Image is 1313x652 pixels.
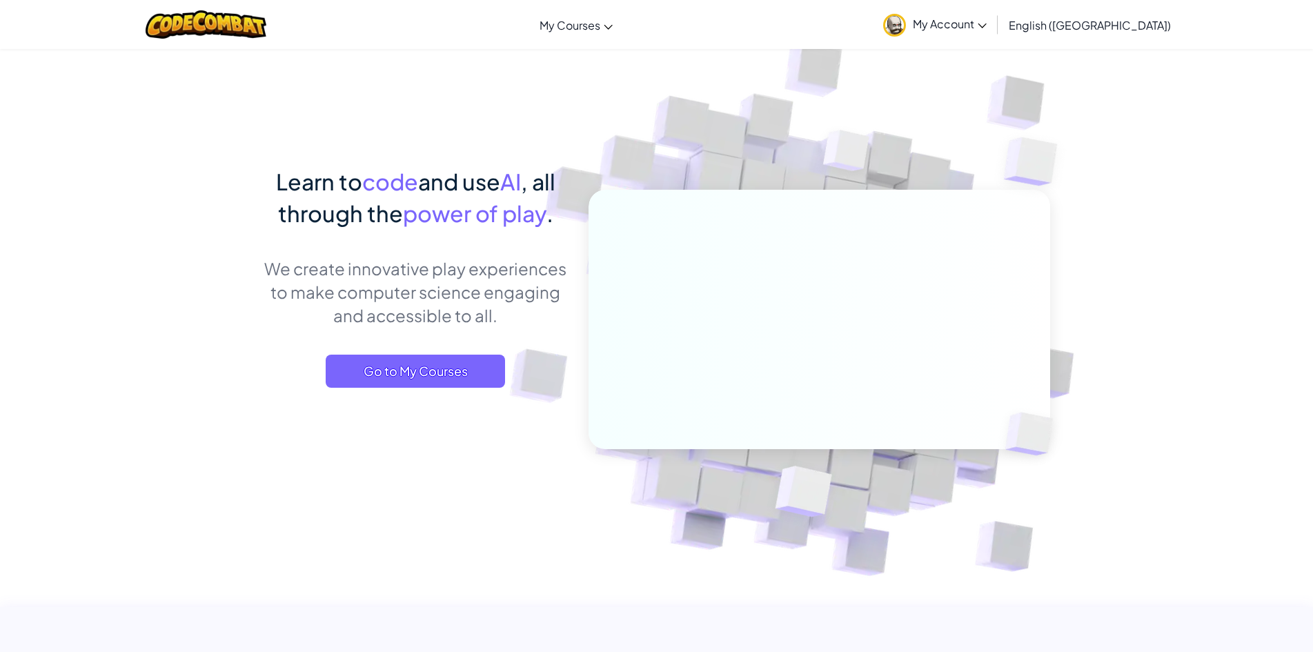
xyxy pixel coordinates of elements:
[1002,6,1178,43] a: English ([GEOGRAPHIC_DATA])
[146,10,266,39] img: CodeCombat logo
[1009,18,1171,32] span: English ([GEOGRAPHIC_DATA])
[741,437,865,551] img: Overlap cubes
[913,17,987,31] span: My Account
[982,384,1085,484] img: Overlap cubes
[500,168,521,195] span: AI
[540,18,600,32] span: My Courses
[876,3,994,46] a: My Account
[546,199,553,227] span: .
[533,6,620,43] a: My Courses
[976,103,1096,220] img: Overlap cubes
[797,103,896,206] img: Overlap cubes
[418,168,500,195] span: and use
[362,168,418,195] span: code
[883,14,906,37] img: avatar
[403,199,546,227] span: power of play
[264,257,568,327] p: We create innovative play experiences to make computer science engaging and accessible to all.
[276,168,362,195] span: Learn to
[326,355,505,388] a: Go to My Courses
